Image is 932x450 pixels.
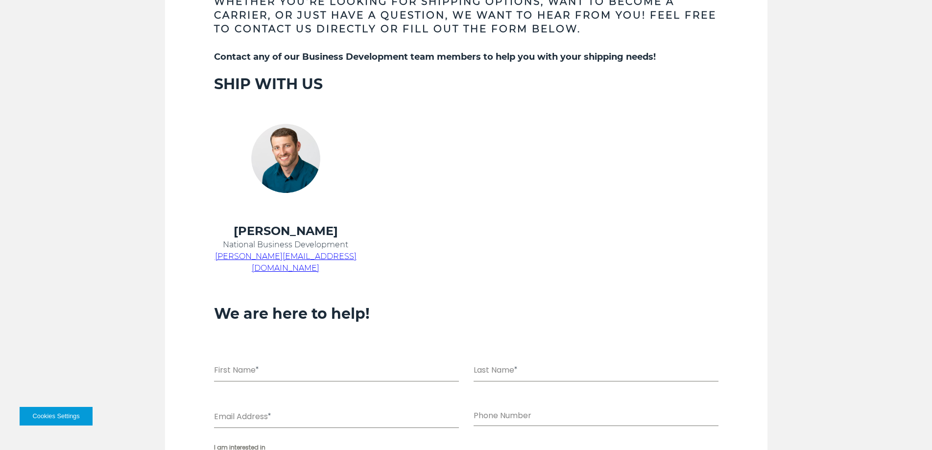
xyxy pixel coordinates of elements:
[214,75,718,94] h3: SHIP WITH US
[883,403,932,450] div: 聊天小组件
[214,50,718,63] h5: Contact any of our Business Development team members to help you with your shipping needs!
[20,407,93,426] button: Cookies Settings
[214,239,358,251] p: National Business Development
[214,223,358,239] h4: [PERSON_NAME]
[214,305,718,323] h3: We are here to help!
[883,403,932,450] iframe: Chat Widget
[215,252,357,273] a: [PERSON_NAME][EMAIL_ADDRESS][DOMAIN_NAME]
